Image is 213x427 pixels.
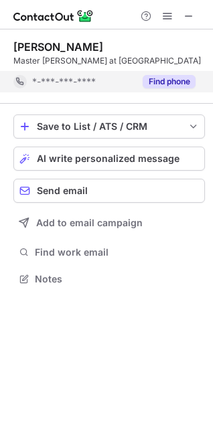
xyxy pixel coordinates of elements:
[13,211,205,235] button: Add to email campaign
[37,121,182,132] div: Save to List / ATS / CRM
[13,243,205,262] button: Find work email
[13,40,103,54] div: [PERSON_NAME]
[37,153,180,164] span: AI write personalized message
[13,179,205,203] button: Send email
[35,273,200,285] span: Notes
[13,147,205,171] button: AI write personalized message
[36,218,143,228] span: Add to email campaign
[35,246,200,258] span: Find work email
[13,270,205,288] button: Notes
[143,75,196,88] button: Reveal Button
[13,55,205,67] div: Master [PERSON_NAME] at [GEOGRAPHIC_DATA]
[13,8,94,24] img: ContactOut v5.3.10
[13,114,205,139] button: save-profile-one-click
[37,185,88,196] span: Send email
